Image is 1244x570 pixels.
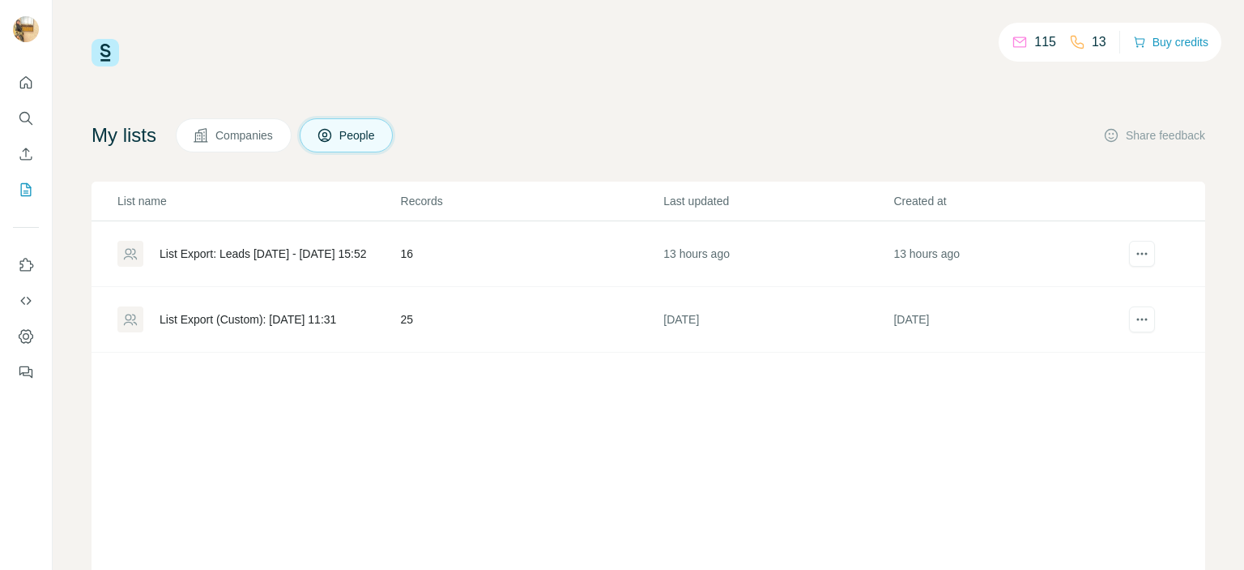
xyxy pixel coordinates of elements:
h4: My lists [92,122,156,148]
button: Enrich CSV [13,139,39,169]
td: 16 [400,221,663,287]
p: Last updated [663,193,892,209]
button: Feedback [13,358,39,387]
button: Quick start [13,68,39,97]
button: Use Surfe on LinkedIn [13,251,39,280]
button: actions [1129,306,1155,332]
td: 25 [400,287,663,353]
span: Companies [215,127,275,144]
button: actions [1129,241,1155,267]
div: List Export: Leads [DATE] - [DATE] 15:52 [160,246,366,262]
button: Search [13,104,39,133]
p: 115 [1034,32,1056,52]
td: 13 hours ago [662,221,893,287]
img: Avatar [13,16,39,42]
td: [DATE] [893,287,1123,353]
span: People [339,127,377,144]
img: Surfe Logo [92,39,119,66]
div: List Export (Custom): [DATE] 11:31 [160,311,336,328]
td: 13 hours ago [893,221,1123,287]
button: Use Surfe API [13,286,39,315]
button: My lists [13,175,39,204]
td: [DATE] [662,287,893,353]
p: 13 [1092,32,1106,52]
button: Dashboard [13,322,39,351]
p: List name [117,193,399,209]
p: Records [401,193,662,209]
button: Buy credits [1133,31,1208,54]
p: Created at [893,193,1122,209]
button: Share feedback [1103,127,1205,144]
